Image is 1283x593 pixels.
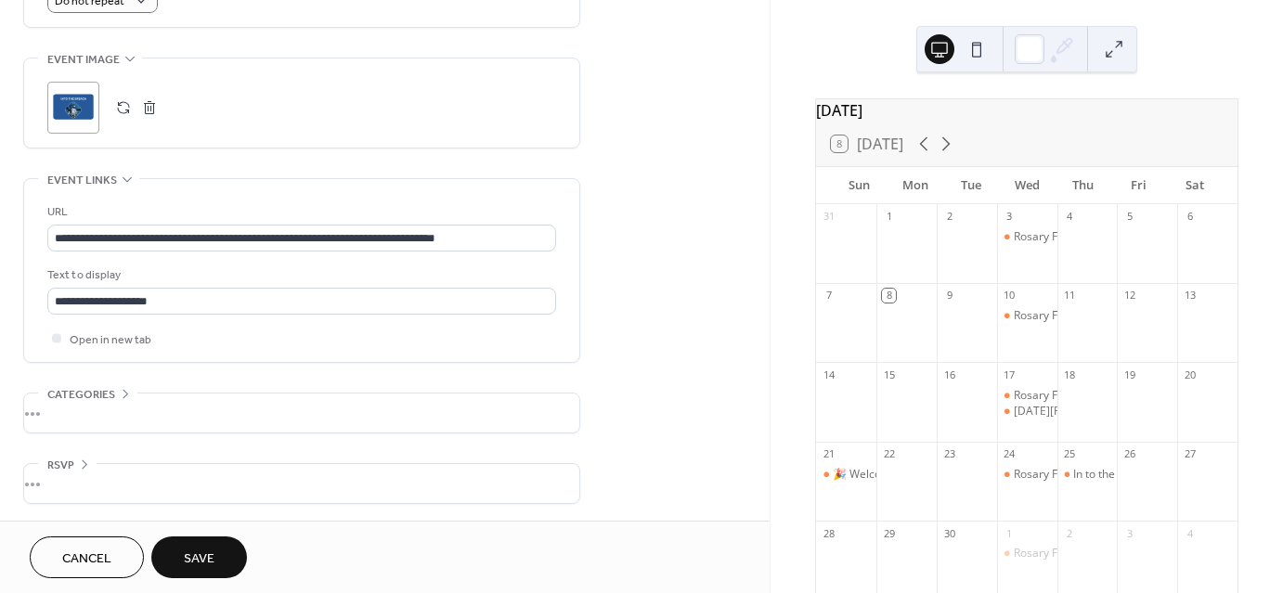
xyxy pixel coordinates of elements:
div: 3 [1003,210,1017,224]
div: 24 [1003,447,1017,461]
div: 22 [882,447,896,461]
div: Rosary For [GEOGRAPHIC_DATA] [1014,229,1184,245]
span: Save [184,549,214,569]
div: 26 [1122,447,1136,461]
div: 5 [1122,210,1136,224]
div: Wed [999,167,1055,204]
div: Rosary For [GEOGRAPHIC_DATA] [1014,467,1184,483]
div: 3 [1122,526,1136,540]
span: Categories [47,385,115,405]
div: Sun [831,167,887,204]
div: Tue [943,167,999,204]
div: 17 [1003,367,1017,381]
div: 20 [1183,367,1197,381]
div: Rosary For [GEOGRAPHIC_DATA] [1014,308,1184,324]
div: ••• [24,393,579,432]
div: Sat [1167,167,1223,204]
div: 12 [1122,289,1136,303]
div: 13 [1183,289,1197,303]
div: Rosary For Canada [997,388,1057,404]
div: Fri [1110,167,1166,204]
div: 4 [1183,526,1197,540]
div: 6 [1183,210,1197,224]
div: Rosary For Canada [997,467,1057,483]
button: Cancel [30,536,144,578]
div: 31 [822,210,836,224]
span: Event image [47,50,120,70]
div: 28 [822,526,836,540]
span: Cancel [62,549,111,569]
div: 23 [942,447,956,461]
div: 7 [822,289,836,303]
div: 2 [1063,526,1077,540]
div: 25 [1063,447,1077,461]
div: 19 [1122,367,1136,381]
div: Rosary For Canada [997,308,1057,324]
div: Saint Michael Catholic Men's Speaker Series [997,404,1057,419]
div: 1 [1003,526,1017,540]
div: URL [47,202,552,222]
div: In to the Breach [1057,467,1118,483]
div: 29 [882,526,896,540]
div: 14 [822,367,836,381]
button: Save [151,536,247,578]
div: ••• [24,464,579,503]
div: 9 [942,289,956,303]
div: 1 [882,210,896,224]
div: 11 [1063,289,1077,303]
div: [DATE] [816,99,1238,122]
div: 21 [822,447,836,461]
div: Rosary For Canada [997,229,1057,245]
div: 10 [1003,289,1017,303]
div: 16 [942,367,956,381]
div: 15 [882,367,896,381]
div: 30 [942,526,956,540]
div: 2 [942,210,956,224]
div: 18 [1063,367,1077,381]
div: 🎉 Welcome [DATE] [833,467,937,483]
div: Mon [887,167,942,204]
div: ; [47,82,99,134]
span: Event links [47,171,117,190]
div: Rosary For Canada [997,546,1057,561]
div: Rosary For [GEOGRAPHIC_DATA] [1014,546,1184,561]
div: 8 [882,289,896,303]
span: Open in new tab [70,330,151,350]
div: 4 [1063,210,1077,224]
div: 27 [1183,447,1197,461]
div: In to the Breach [1073,467,1155,483]
div: Text to display [47,265,552,285]
span: RSVP [47,456,74,475]
div: 🎉 Welcome Sunday [816,467,876,483]
div: Rosary For [GEOGRAPHIC_DATA] [1014,388,1184,404]
div: Thu [1055,167,1110,204]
